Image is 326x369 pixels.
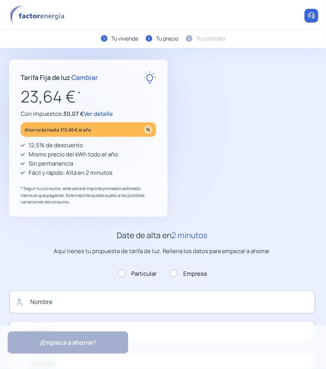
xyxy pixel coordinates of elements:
[111,34,138,43] div: Tu vivienda
[156,34,178,43] div: Tu precio
[118,269,156,278] label: Particular
[8,5,69,26] img: logo factor
[29,141,83,150] p: 12,5% de descuento
[170,269,207,278] label: Empresa
[9,247,315,256] p: Aquí tienes tu propuesta de tarifa de luz. Rellena los datos para empezar a ahorrar.
[143,71,156,84] img: rate-E.svg
[21,84,156,109] p: 23,64 €
[308,12,315,20] img: llamar
[63,110,84,118] span: 30,07 €
[9,229,315,242] h2: Date de alta en
[72,73,98,82] span: Cambiar
[29,168,112,177] p: Fácil y rápido: Alta en 2 minutos
[84,110,113,118] span: Ver detalle
[172,230,208,241] span: 2 minutos
[144,125,152,134] img: percentage_icon.svg
[21,109,156,119] p: Con impuestos:
[29,159,73,168] p: Sin permanencia
[196,34,225,43] div: Tu contrato
[29,150,118,159] p: Mismo precio del kWh todo el año
[21,72,98,83] p: Tarifa Fija de luz ·
[21,185,156,205] p: * Según tu consumo, este sería el importe promedio estimado mensual que pagarías. Este importe qu...
[24,125,91,134] p: Ahorrarás hasta 315,66 € al año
